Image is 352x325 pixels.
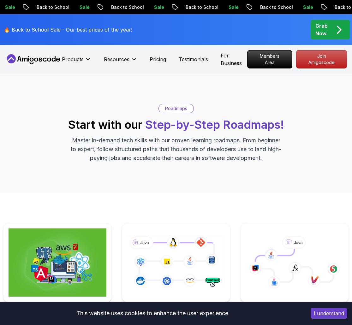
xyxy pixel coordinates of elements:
p: Sale [75,4,95,10]
p: Grab Now [315,22,328,37]
h2: Start with our [68,118,284,131]
p: Join Amigoscode [296,50,347,68]
p: Products [62,56,84,63]
div: This website uses cookies to enhance the user experience. [5,306,301,320]
p: Back to School [181,4,224,10]
p: Sale [224,4,244,10]
a: Members Area [247,50,292,68]
p: Back to School [255,4,298,10]
p: Back to School [106,4,149,10]
p: Members Area [248,50,292,68]
a: For Business [221,52,247,67]
button: Resources [104,56,137,68]
p: 🔥 Back to School Sale - Our best prices of the year! [4,26,132,33]
p: Roadmaps [165,105,187,112]
p: Sale [298,4,318,10]
p: Sale [149,4,169,10]
button: Products [62,56,91,68]
p: Resources [104,56,129,63]
a: Testimonials [179,56,208,63]
p: Back to School [32,4,75,10]
p: Master in-demand tech skills with our proven learning roadmaps. From beginner to expert, follow s... [70,136,282,162]
a: Pricing [150,56,166,63]
button: Accept cookies [311,308,347,319]
img: Full Stack Professional v2 [9,228,106,297]
a: Join Amigoscode [296,50,347,68]
span: Step-by-Step Roadmaps! [145,118,284,132]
